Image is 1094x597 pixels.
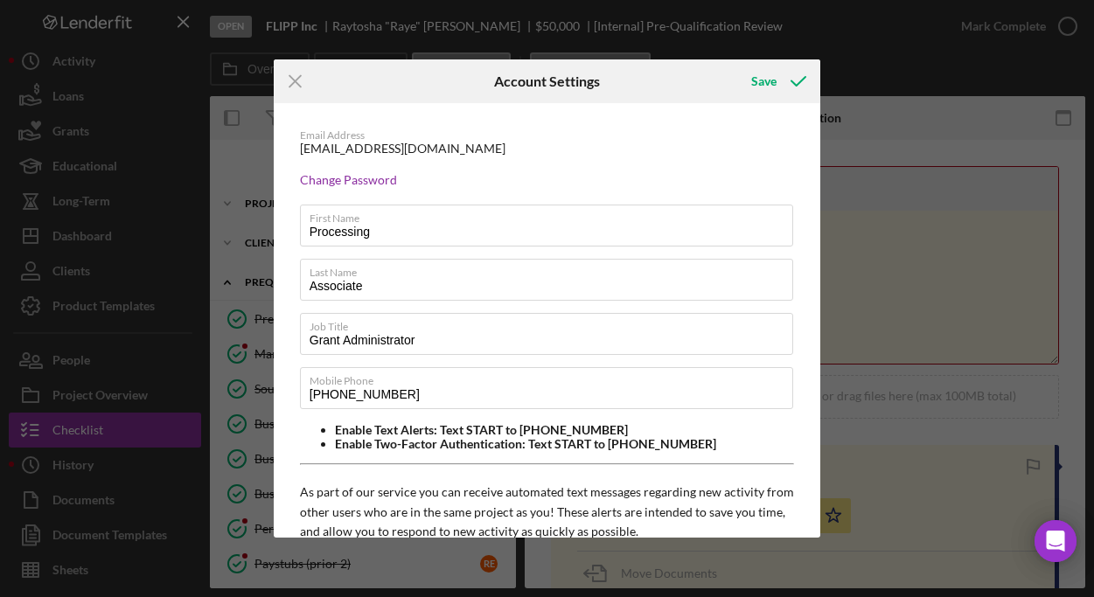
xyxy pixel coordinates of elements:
[310,314,794,333] label: Job Title
[300,173,795,187] div: Change Password
[300,482,795,541] p: As part of our service you can receive automated text messages regarding new activity from other ...
[300,142,505,156] div: [EMAIL_ADDRESS][DOMAIN_NAME]
[734,64,820,99] button: Save
[310,368,794,387] label: Mobile Phone
[335,437,795,451] li: Enable Two-Factor Authentication: Text START to [PHONE_NUMBER]
[751,64,777,99] div: Save
[1035,520,1077,562] div: Open Intercom Messenger
[310,260,794,279] label: Last Name
[300,129,795,142] div: Email Address
[310,205,794,225] label: First Name
[335,423,795,437] li: Enable Text Alerts: Text START to [PHONE_NUMBER]
[494,73,600,89] h6: Account Settings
